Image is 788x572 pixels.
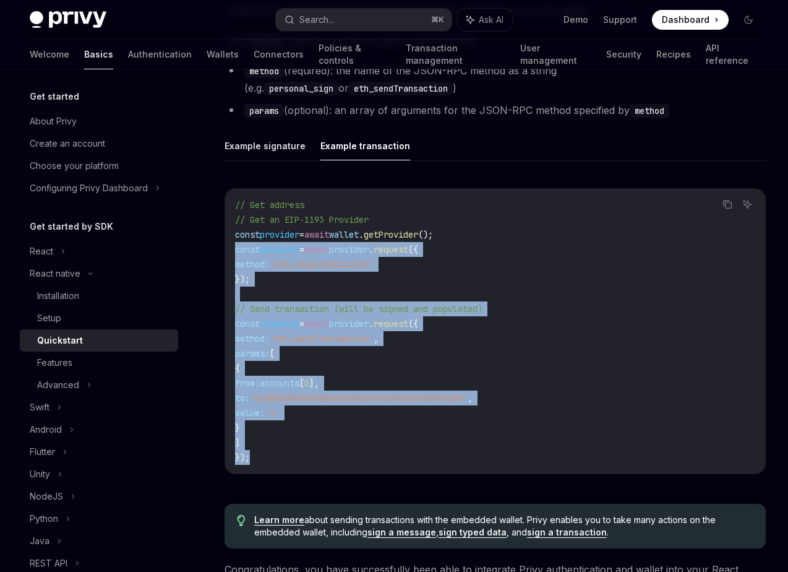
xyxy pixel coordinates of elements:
span: await [304,244,329,255]
span: // Get address [235,199,304,210]
span: response [260,318,299,329]
div: Unity [30,467,50,482]
span: // Get an EIP-1193 Provider [235,214,369,225]
span: ⌘ K [431,15,444,25]
span: ({ [408,244,418,255]
button: Example transaction [320,131,410,160]
div: Create an account [30,136,105,151]
li: (optional): an array of arguments for the JSON-RPC method specified by [225,102,766,119]
span: . [369,244,374,255]
span: const [235,318,260,329]
div: Search... [299,12,334,27]
a: Quickstart [20,329,178,352]
div: React [30,244,53,259]
span: wallet [329,229,359,240]
span: ({ [408,318,418,329]
span: }); [235,452,250,463]
span: } [235,422,240,433]
span: getProvider [364,229,418,240]
span: = [299,244,304,255]
span: = [299,229,304,240]
span: about sending transactions with the embedded wallet. Privy enables you to take many actions on th... [254,514,753,539]
span: , [374,333,379,344]
a: About Privy [20,110,178,132]
span: [ [270,348,275,359]
div: Choose your platform [30,158,119,173]
button: Example signature [225,131,306,160]
span: to: [235,392,250,404]
a: Create an account [20,132,178,155]
div: Setup [37,311,61,326]
button: Ask AI [739,196,755,212]
span: const [235,229,260,240]
span: method: [235,259,270,270]
a: Recipes [656,40,691,69]
span: ], [309,378,319,389]
div: Features [37,355,72,370]
a: Security [606,40,641,69]
div: Swift [30,400,49,415]
span: ] [235,437,240,448]
code: personal_sign [264,82,338,95]
span: . [359,229,364,240]
span: 'eth_sendTransaction' [270,333,374,344]
code: method [244,64,284,78]
a: Features [20,352,178,374]
span: accounts [260,378,299,389]
span: Dashboard [662,14,709,26]
span: await [304,229,329,240]
span: from: [235,378,260,389]
div: Advanced [37,378,79,392]
span: (); [418,229,433,240]
span: // Send transaction (will be signed and populated) [235,303,482,314]
span: , [468,392,473,404]
a: sign a transaction [527,527,607,538]
span: }); [235,274,250,285]
a: Connectors [254,40,304,69]
span: await [304,318,329,329]
button: Copy the contents from the code block [719,196,735,212]
button: Toggle dark mode [739,10,758,30]
span: method: [235,333,270,344]
span: params: [235,348,270,359]
span: request [374,244,408,255]
div: REST API [30,556,67,571]
img: dark logo [30,11,106,28]
code: params [244,104,284,118]
a: Wallets [207,40,239,69]
div: Configuring Privy Dashboard [30,181,148,196]
a: Choose your platform [20,155,178,177]
a: Policies & controls [319,40,391,69]
span: request [374,318,408,329]
span: '0x0000000000000000000000000000000000000000' [250,392,468,404]
div: Java [30,534,49,548]
a: Transaction management [406,40,505,69]
span: provider [329,244,369,255]
a: Support [603,14,637,26]
div: About Privy [30,114,77,129]
li: (required): the name of the JSON-RPC method as a string (e.g. or ) [225,62,766,97]
span: . [369,318,374,329]
code: eth_sendTransaction [349,82,453,95]
svg: Tip [237,515,246,526]
span: 'eth_requestAccounts' [270,259,374,270]
div: NodeJS [30,489,63,504]
h5: Get started [30,89,79,104]
h5: Get started by SDK [30,219,113,234]
div: Python [30,511,58,526]
a: Setup [20,307,178,329]
div: Installation [37,288,79,303]
a: API reference [706,40,758,69]
span: accounts [260,244,299,255]
span: '1' [265,407,280,418]
a: sign a message [367,527,436,538]
a: Dashboard [652,10,729,30]
span: { [235,363,240,374]
a: User management [520,40,591,69]
div: React native [30,266,80,281]
span: = [299,318,304,329]
span: provider [329,318,369,329]
a: Learn more [254,514,304,526]
span: 0 [304,378,309,389]
div: Quickstart [37,333,83,348]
